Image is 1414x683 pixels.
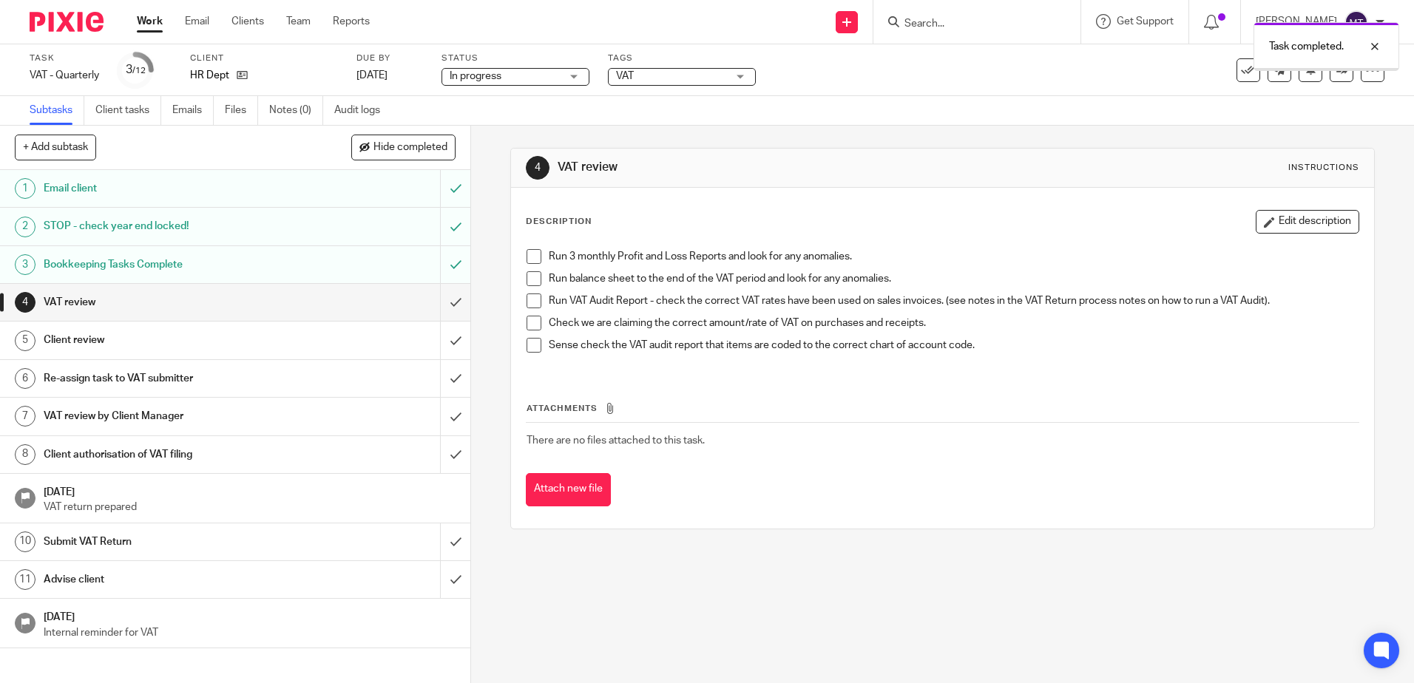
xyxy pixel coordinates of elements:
div: 11 [15,569,35,590]
h1: Submit VAT Return [44,531,298,553]
a: Emails [172,96,214,125]
p: VAT return prepared [44,500,456,514]
p: Description [526,216,592,228]
h1: Email client [44,177,298,200]
span: Hide completed [373,142,447,154]
button: Edit description [1256,210,1359,234]
a: Clients [231,14,264,29]
label: Task [30,52,99,64]
label: Tags [608,52,756,64]
p: HR Dept [190,68,229,83]
h1: VAT review [558,160,974,175]
span: Attachments [527,404,598,412]
h1: [DATE] [44,481,456,500]
div: 5 [15,330,35,351]
h1: Bookkeeping Tasks Complete [44,254,298,276]
h1: VAT review by Client Manager [44,405,298,427]
a: Team [286,14,311,29]
a: Audit logs [334,96,391,125]
h1: Advise client [44,568,298,591]
div: 10 [15,531,35,552]
button: + Add subtask [15,135,96,160]
span: There are no files attached to this task. [527,435,705,446]
span: In progress [450,71,501,81]
div: 4 [526,156,549,180]
div: 2 [15,217,35,237]
h1: [DATE] [44,606,456,625]
img: Pixie [30,12,104,32]
div: 7 [15,406,35,427]
div: 3 [15,254,35,275]
h1: STOP - check year end locked! [44,215,298,237]
div: 3 [126,61,146,78]
label: Due by [356,52,423,64]
p: Run 3 monthly Profit and Loss Reports and look for any anomalies. [549,249,1358,264]
label: Client [190,52,338,64]
div: Instructions [1288,162,1359,174]
p: Check we are claiming the correct amount/rate of VAT on purchases and receipts. [549,316,1358,330]
p: Task completed. [1269,39,1344,54]
span: VAT [616,71,634,81]
p: Sense check the VAT audit report that items are coded to the correct chart of account code. [549,338,1358,353]
a: Subtasks [30,96,84,125]
button: Hide completed [351,135,456,160]
a: Email [185,14,209,29]
h1: Client review [44,329,298,351]
h1: Re-assign task to VAT submitter [44,367,298,390]
button: Attach new file [526,473,611,506]
h1: VAT review [44,291,298,313]
p: Run balance sheet to the end of the VAT period and look for any anomalies. [549,271,1358,286]
p: Run VAT Audit Report - check the correct VAT rates have been used on sales invoices. (see notes i... [549,293,1358,308]
div: 1 [15,178,35,199]
label: Status [442,52,589,64]
div: VAT - Quarterly [30,68,99,83]
div: 8 [15,444,35,465]
a: Notes (0) [269,96,323,125]
small: /12 [132,67,146,75]
img: svg%3E [1344,10,1368,34]
div: 6 [15,368,35,389]
span: [DATE] [356,70,388,81]
a: Work [137,14,163,29]
div: 4 [15,292,35,313]
a: Reports [333,14,370,29]
h1: Client authorisation of VAT filing [44,444,298,466]
a: Client tasks [95,96,161,125]
p: Internal reminder for VAT [44,625,456,640]
a: Files [225,96,258,125]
